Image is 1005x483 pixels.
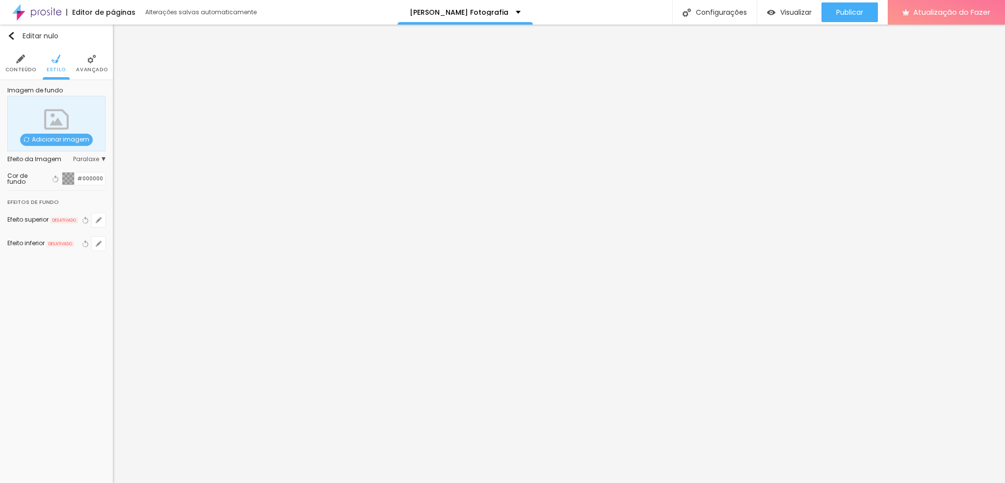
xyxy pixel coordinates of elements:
img: Ícone [52,55,60,63]
font: Estilo [47,66,66,73]
font: DESATIVADO [49,241,72,247]
font: Editar nulo [23,31,58,41]
button: Publicar [821,2,878,22]
font: [PERSON_NAME] Fotografia [410,7,508,17]
font: Configurações [696,7,747,17]
font: Alterações salvas automaticamente [145,8,257,16]
button: Visualizar [757,2,821,22]
font: Avançado [76,66,107,73]
font: Publicar [836,7,863,17]
font: Visualizar [780,7,812,17]
font: Efeito da Imagem [7,155,61,163]
font: Paralaxe [73,155,99,163]
font: Efeito superior [7,215,49,224]
font: Editor de páginas [72,7,135,17]
font: Atualização do Fazer [913,7,990,17]
img: Ícone [7,32,15,40]
iframe: Editor [113,25,1005,483]
img: Ícone [24,137,29,142]
img: Ícone [16,55,25,63]
img: view-1.svg [767,8,775,17]
font: Adicionar imagem [32,135,89,143]
font: Imagem de fundo [7,86,63,94]
font: Cor de fundo [7,171,27,186]
font: Conteúdo [5,66,36,73]
font: Efeitos de fundo [7,198,59,206]
img: Ícone [87,55,96,63]
font: DESATIVADO [53,218,76,223]
img: Ícone [683,8,691,17]
div: Efeitos de fundo [7,191,106,208]
font: Efeito inferior [7,239,45,247]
